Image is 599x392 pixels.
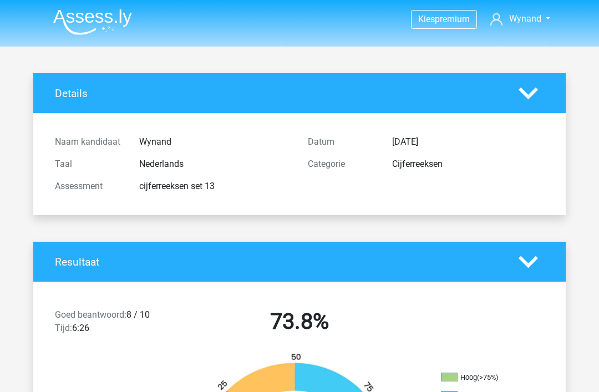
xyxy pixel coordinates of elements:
h2: 73.8% [181,308,418,335]
h4: Resultaat [55,256,502,268]
a: Kiespremium [412,12,476,27]
div: Nederlands [131,157,299,171]
div: Datum [299,135,384,149]
span: Tijd: [55,323,72,333]
li: Hoog [441,373,552,383]
span: Goed beantwoord: [55,309,126,320]
div: Categorie [299,157,384,171]
div: 8 / 10 6:26 [47,308,173,339]
img: Assessly [53,9,132,35]
span: premium [435,14,470,24]
a: Wynand [486,12,555,26]
div: Cijferreeksen [384,157,552,171]
div: (>75%) [477,373,498,381]
div: Taal [47,157,131,171]
div: cijferreeksen set 13 [131,180,299,193]
div: Assessment [47,180,131,193]
div: Wynand [131,135,299,149]
div: Naam kandidaat [47,135,131,149]
span: Wynand [509,13,541,24]
span: Kies [418,14,435,24]
div: [DATE] [384,135,552,149]
h4: Details [55,87,502,100]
